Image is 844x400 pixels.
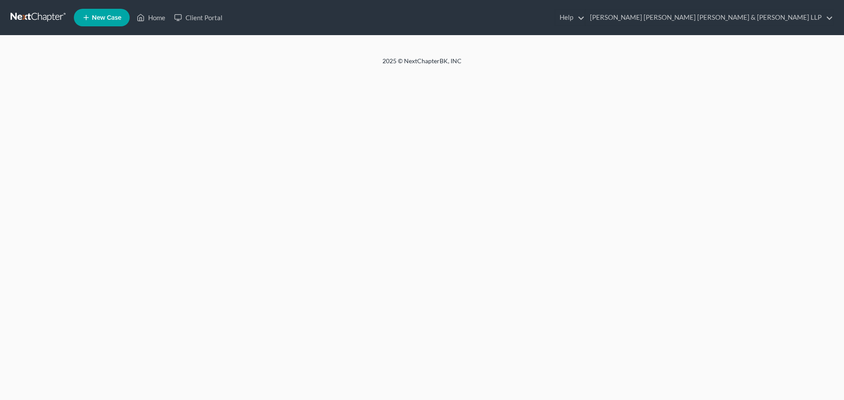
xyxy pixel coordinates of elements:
new-legal-case-button: New Case [74,9,130,26]
div: 2025 © NextChapterBK, INC [171,57,673,72]
a: Home [132,10,170,25]
a: Client Portal [170,10,227,25]
a: Help [555,10,585,25]
a: [PERSON_NAME] [PERSON_NAME] [PERSON_NAME] & [PERSON_NAME] LLP [586,10,833,25]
